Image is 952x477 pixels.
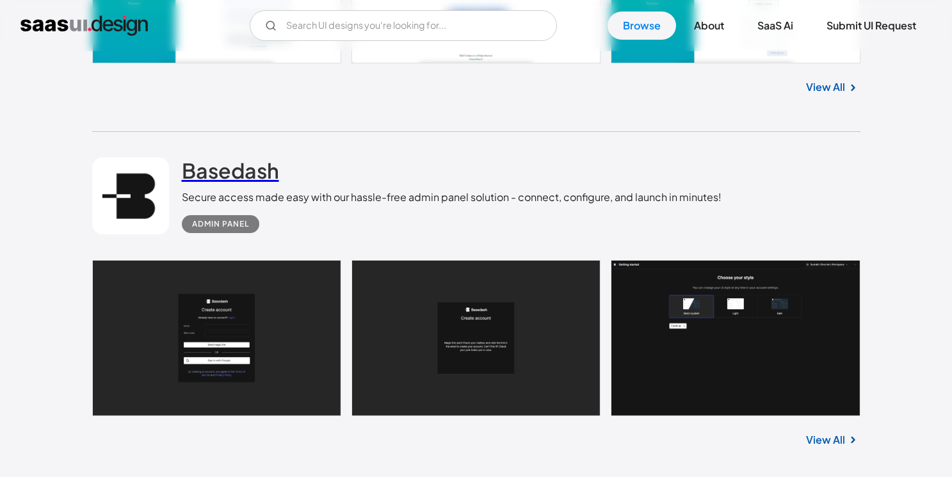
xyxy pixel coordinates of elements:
[811,12,932,40] a: Submit UI Request
[608,12,676,40] a: Browse
[20,15,148,36] a: home
[742,12,809,40] a: SaaS Ai
[806,79,845,95] a: View All
[679,12,739,40] a: About
[250,10,557,41] form: Email Form
[182,190,722,205] div: Secure access made easy with our hassle-free admin panel solution - connect, configure, and launc...
[192,216,249,232] div: Admin Panel
[250,10,557,41] input: Search UI designs you're looking for...
[182,158,279,190] a: Basedash
[182,158,279,183] h2: Basedash
[806,432,845,448] a: View All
